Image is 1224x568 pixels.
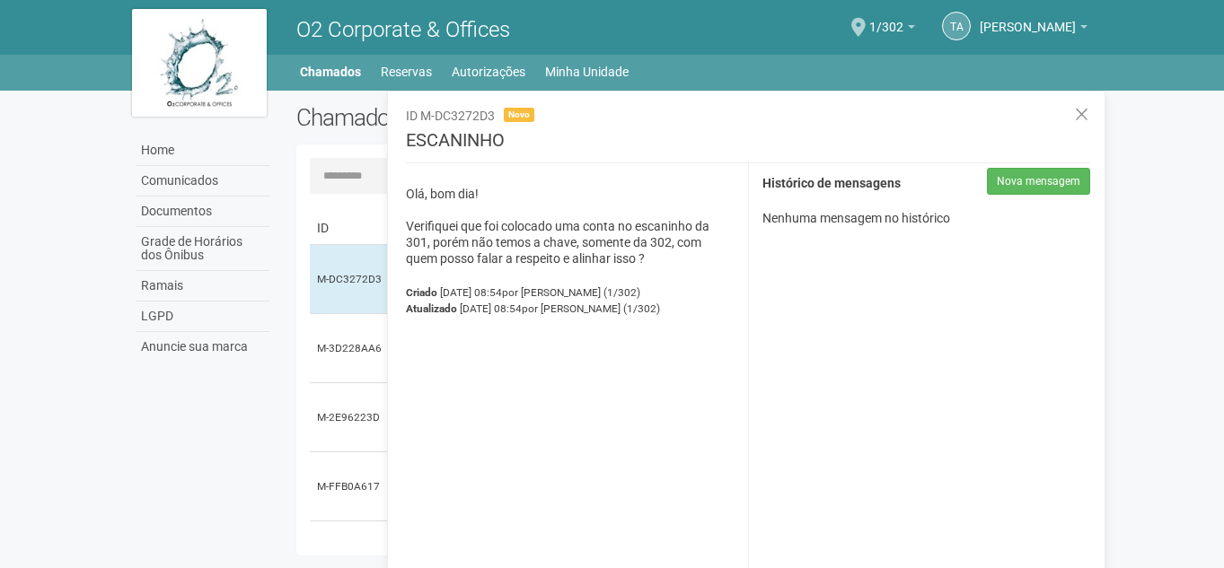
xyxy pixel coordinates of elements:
[406,302,457,315] strong: Atualizado
[406,186,735,267] p: Olá, bom dia! Verifiquei que foi colocado uma conta no escaninho da 301, porém não temos a chave,...
[522,302,660,315] span: por [PERSON_NAME] (1/302)
[310,212,391,245] td: ID
[942,12,971,40] a: TA
[136,227,269,271] a: Grade de Horários dos Ônibus
[762,210,1091,226] p: Nenhuma mensagem no histórico
[310,383,391,452] td: M-2E96223D
[136,197,269,227] a: Documentos
[460,302,660,315] span: [DATE] 08:54
[406,109,495,123] span: ID M-DC3272D3
[296,104,612,131] h2: Chamados
[452,59,525,84] a: Autorizações
[762,177,901,191] strong: Histórico de mensagens
[300,59,361,84] a: Chamados
[502,286,640,299] span: por [PERSON_NAME] (1/302)
[132,9,267,117] img: logo.jpg
[136,332,269,362] a: Anuncie sua marca
[310,245,391,314] td: M-DC3272D3
[504,108,534,122] span: Novo
[136,135,269,166] a: Home
[980,22,1088,37] a: [PERSON_NAME]
[310,452,391,521] td: M-FFB0A617
[980,3,1076,34] span: Thamiris Abdala
[406,131,1091,163] h3: ESCANINHO
[296,17,510,42] span: O2 Corporate & Offices
[136,166,269,197] a: Comunicados
[869,22,915,37] a: 1/302
[310,314,391,383] td: M-3D228AA6
[136,271,269,301] a: Ramais
[440,286,640,299] span: [DATE] 08:54
[136,301,269,332] a: LGPD
[869,3,903,34] span: 1/302
[381,59,432,84] a: Reservas
[406,286,437,299] strong: Criado
[987,168,1090,195] button: Nova mensagem
[545,59,629,84] a: Minha Unidade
